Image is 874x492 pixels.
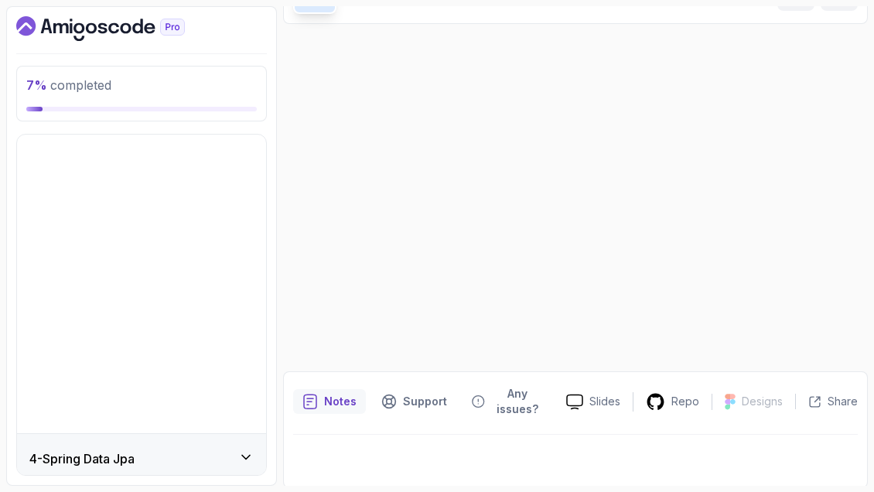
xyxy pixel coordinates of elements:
p: Repo [671,394,699,409]
button: Share [795,394,858,409]
a: Repo [633,392,712,412]
p: Share [828,394,858,409]
button: Support button [372,381,456,422]
p: Support [403,394,447,409]
p: Notes [324,394,357,409]
p: Designs [742,394,783,409]
p: Any issues? [491,386,545,417]
button: notes button [293,381,366,422]
button: Feedback button [463,381,554,422]
a: Slides [554,394,633,410]
p: Slides [589,394,620,409]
